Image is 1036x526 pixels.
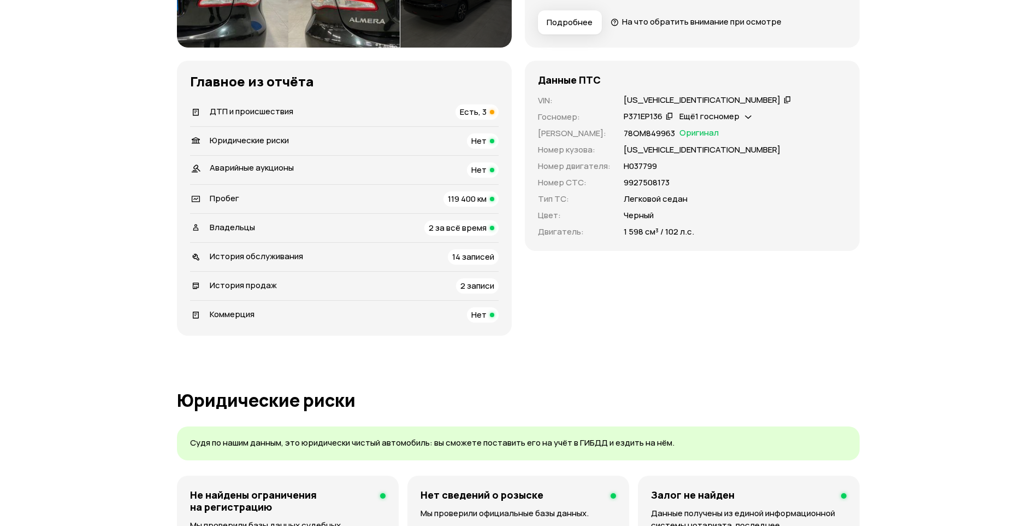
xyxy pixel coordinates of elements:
p: Черный [624,209,654,221]
span: История обслуживания [210,250,303,262]
p: [US_VEHICLE_IDENTIFICATION_NUMBER] [624,144,780,156]
span: Нет [471,164,487,176]
span: Оригинал [679,127,719,139]
p: 1 598 см³ / 102 л.с. [624,226,694,238]
div: [US_VEHICLE_IDENTIFICATION_NUMBER] [624,95,780,106]
a: На что обратить внимание при осмотре [611,16,782,27]
span: Владельцы [210,221,255,233]
span: 119 400 км [448,193,487,204]
p: VIN : [538,95,611,107]
span: Ещё 1 госномер [679,110,739,122]
div: Р371ЕР136 [624,111,662,122]
span: 2 записи [460,280,494,291]
p: Двигатель : [538,226,611,238]
h4: Нет сведений о розыске [421,489,543,501]
h4: Данные ПТС [538,74,601,86]
p: Легковой седан [624,193,688,205]
span: Нет [471,135,487,147]
span: Коммерция [210,308,254,320]
p: Тип ТС : [538,193,611,205]
p: Цвет : [538,209,611,221]
span: Аварийные аукционы [210,162,294,173]
h4: Не найдены ограничения на регистрацию [190,489,372,513]
span: История продаж [210,279,277,291]
span: ДТП и происшествия [210,106,293,117]
button: Подробнее [538,10,602,34]
h4: Залог не найден [651,489,735,501]
p: Мы проверили официальные базы данных. [421,507,616,519]
span: Пробег [210,192,239,204]
span: Есть, 3 [460,106,487,118]
p: [PERSON_NAME] : [538,127,611,139]
p: 9927508173 [624,177,670,189]
p: Номер кузова : [538,144,611,156]
h3: Главное из отчёта [190,74,499,89]
span: На что обратить внимание при осмотре [622,16,782,27]
p: Номер двигателя : [538,160,611,172]
p: Госномер : [538,111,611,123]
span: Юридические риски [210,135,289,146]
span: 2 за всё время [429,222,487,233]
h1: Юридические риски [177,390,860,410]
span: Подробнее [547,17,593,28]
p: Н037799 [624,160,657,172]
span: Нет [471,309,487,320]
p: Номер СТС : [538,177,611,189]
span: 14 записей [452,251,494,262]
p: Судя по нашим данным, это юридически чистый автомобиль: вы сможете поставить его на учёт в ГИБДД ... [190,437,846,449]
p: 78ОМ849963 [624,127,675,139]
